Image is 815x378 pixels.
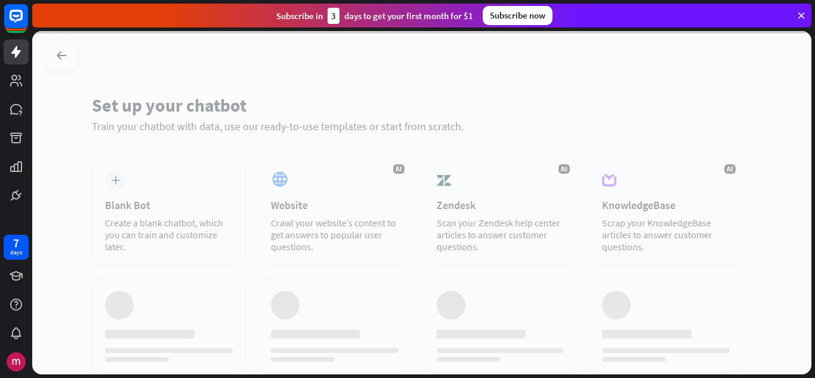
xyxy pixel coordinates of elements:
[276,8,473,24] div: Subscribe in days to get your first month for $1
[483,6,552,25] div: Subscribe now
[328,8,339,24] div: 3
[10,248,22,257] div: days
[13,238,19,248] div: 7
[4,235,29,260] a: 7 days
